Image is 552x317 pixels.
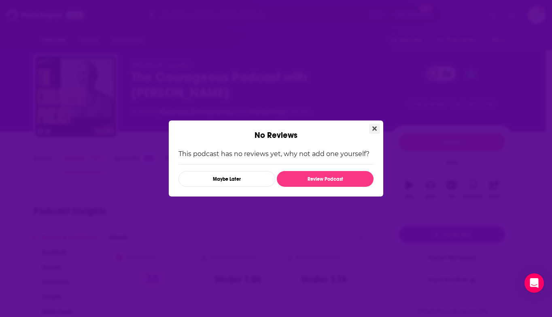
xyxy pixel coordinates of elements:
[178,150,374,158] p: This podcast has no reviews yet, why not add one yourself?
[178,171,275,187] button: Maybe Later
[277,171,374,187] button: Review Podcast
[369,124,380,134] button: Close
[169,120,383,140] div: No Reviews
[524,273,544,293] div: Open Intercom Messenger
